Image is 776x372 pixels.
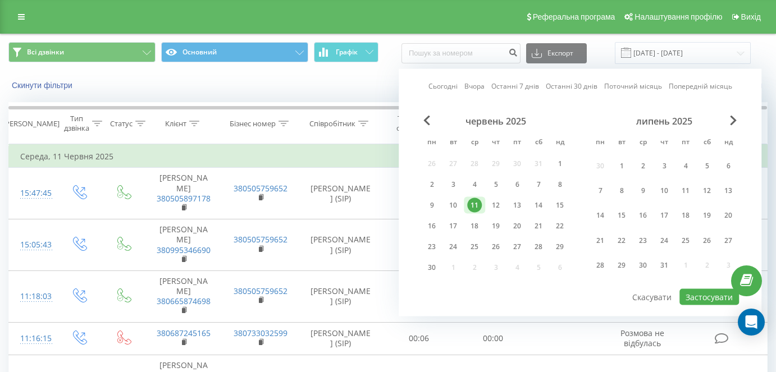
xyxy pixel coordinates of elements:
td: [PERSON_NAME] (SIP) [299,270,382,322]
div: 24 [446,240,460,254]
span: Previous Month [423,116,430,126]
div: пт 4 лип 2025 р. [675,155,696,176]
div: 6 [510,177,524,192]
div: нд 27 лип 2025 р. [718,230,739,251]
div: ср 18 черв 2025 р. [464,218,485,235]
div: ср 2 лип 2025 р. [632,155,654,176]
div: пт 20 черв 2025 р. [506,218,528,235]
div: нд 1 черв 2025 р. [549,155,570,172]
div: 29 [553,240,567,254]
div: пн 21 лип 2025 р. [590,230,611,251]
div: пн 16 черв 2025 р. [421,218,442,235]
div: 27 [721,233,736,247]
div: пн 28 лип 2025 р. [590,255,611,275]
div: 26 [700,233,714,247]
div: вт 15 лип 2025 р. [611,205,632,226]
div: ср 23 лип 2025 р. [632,230,654,251]
div: 15 [614,208,629,223]
div: 21 [593,233,608,247]
div: 2 [636,158,650,173]
div: 23 [636,233,650,247]
div: 30 [424,260,439,275]
abbr: субота [530,135,547,151]
div: 28 [531,240,546,254]
div: 19 [489,219,503,233]
div: 8 [553,177,567,192]
div: Бізнес номер [230,119,276,128]
div: 10 [446,198,460,213]
abbr: субота [699,135,715,151]
a: Останні 30 днів [546,81,597,91]
div: 9 [636,183,650,198]
div: нд 22 черв 2025 р. [549,218,570,235]
a: Останні 7 днів [491,81,539,91]
div: нд 6 лип 2025 р. [718,155,739,176]
div: 21 [531,219,546,233]
div: Клієнт [165,119,186,128]
abbr: п’ятниця [509,135,526,151]
div: сб 7 черв 2025 р. [528,176,549,193]
a: 380665874698 [157,296,211,306]
div: пн 30 черв 2025 р. [421,259,442,276]
div: 11:18:03 [20,286,45,307]
span: Next Month [730,116,737,126]
div: 11:16:15 [20,328,45,350]
div: чт 10 лип 2025 р. [654,180,675,201]
button: Основний [161,42,308,62]
div: пн 9 черв 2025 р. [421,197,442,214]
div: 28 [593,258,608,273]
div: 4 [467,177,482,192]
div: 26 [489,240,503,254]
div: 20 [510,219,524,233]
td: 00:14 [382,270,456,322]
div: чт 24 лип 2025 р. [654,230,675,251]
button: Скинути фільтри [8,80,78,90]
div: ср 16 лип 2025 р. [632,205,654,226]
td: 00:06 [382,322,456,355]
div: вт 29 лип 2025 р. [611,255,632,275]
a: Вчора [464,81,485,91]
div: сб 26 лип 2025 р. [696,230,718,251]
div: червень 2025 [421,116,570,127]
div: Статус [110,119,133,128]
abbr: четвер [487,135,504,151]
a: 380505897178 [157,193,211,204]
div: 14 [531,198,546,213]
div: чт 19 черв 2025 р. [485,218,506,235]
div: вт 1 лип 2025 р. [611,155,632,176]
div: ср 11 черв 2025 р. [464,197,485,214]
td: 00:27 [382,219,456,271]
div: вт 8 лип 2025 р. [611,180,632,201]
abbr: неділя [720,135,737,151]
div: Тривалість очікування [392,114,440,133]
td: 00:00 [456,322,530,355]
div: чт 26 черв 2025 р. [485,238,506,255]
a: 380733032599 [234,328,287,338]
div: 31 [657,258,672,273]
div: 12 [489,198,503,213]
div: чт 31 лип 2025 р. [654,255,675,275]
div: 14 [593,208,608,223]
div: 18 [467,219,482,233]
div: пн 14 лип 2025 р. [590,205,611,226]
div: нд 20 лип 2025 р. [718,205,739,226]
abbr: понеділок [423,135,440,151]
div: 18 [678,208,693,223]
div: ср 9 лип 2025 р. [632,180,654,201]
div: 5 [700,158,714,173]
div: 5 [489,177,503,192]
abbr: середа [466,135,483,151]
div: чт 17 лип 2025 р. [654,205,675,226]
div: сб 21 черв 2025 р. [528,218,549,235]
td: [PERSON_NAME] [145,168,222,219]
div: 1 [614,158,629,173]
div: пт 11 лип 2025 р. [675,180,696,201]
div: 22 [553,219,567,233]
div: 17 [657,208,672,223]
span: Розмова не відбулась [620,328,664,348]
a: 380505759652 [234,286,287,296]
button: Скасувати [626,289,678,305]
div: 16 [424,219,439,233]
div: 9 [424,198,439,213]
div: нд 8 черв 2025 р. [549,176,570,193]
